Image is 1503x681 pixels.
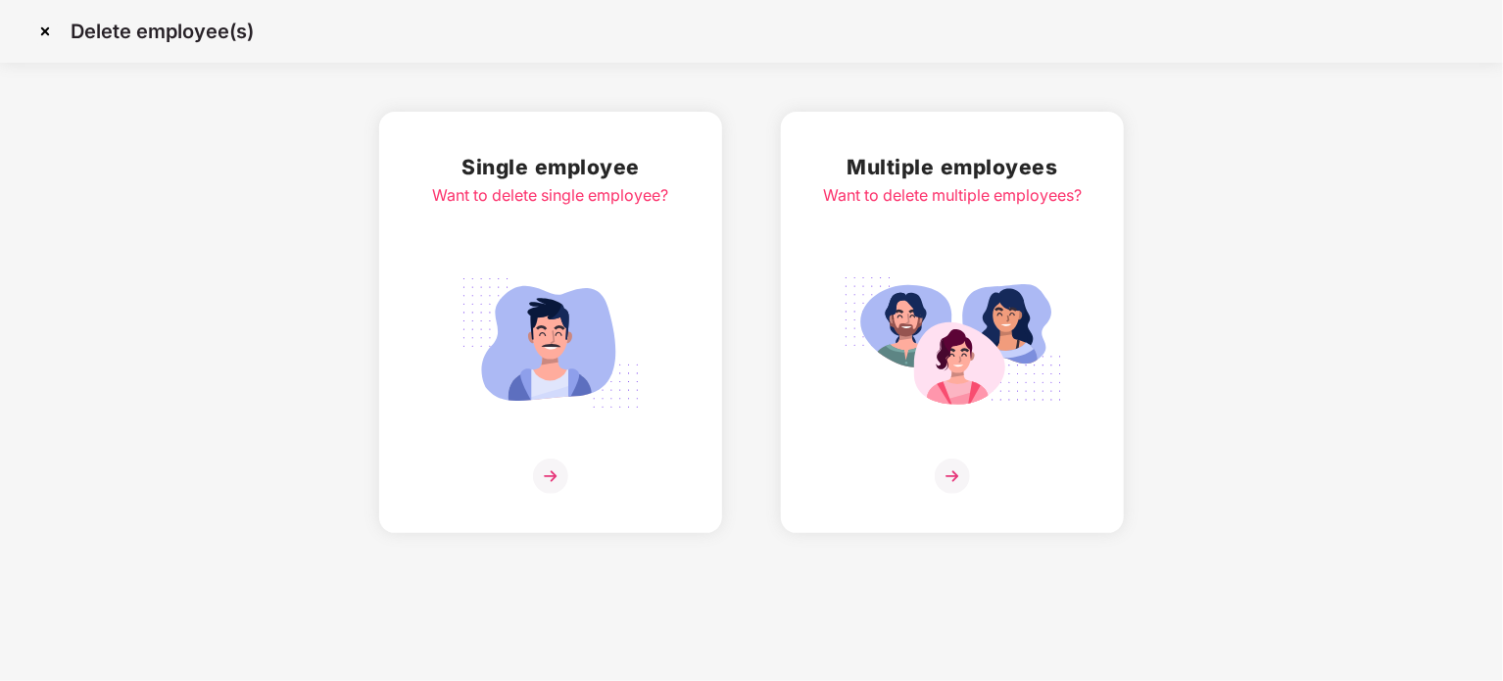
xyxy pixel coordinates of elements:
p: Delete employee(s) [71,20,254,43]
img: svg+xml;base64,PHN2ZyB4bWxucz0iaHR0cDovL3d3dy53My5vcmcvMjAwMC9zdmciIGlkPSJTaW5nbGVfZW1wbG95ZWUiIH... [441,267,660,419]
h2: Single employee [433,151,669,183]
img: svg+xml;base64,PHN2ZyB4bWxucz0iaHR0cDovL3d3dy53My5vcmcvMjAwMC9zdmciIGlkPSJNdWx0aXBsZV9lbXBsb3llZS... [843,267,1062,419]
h2: Multiple employees [823,151,1082,183]
img: svg+xml;base64,PHN2ZyBpZD0iQ3Jvc3MtMzJ4MzIiIHhtbG5zPSJodHRwOi8vd3d3LnczLm9yZy8yMDAwL3N2ZyIgd2lkdG... [29,16,61,47]
div: Want to delete single employee? [433,183,669,208]
img: svg+xml;base64,PHN2ZyB4bWxucz0iaHR0cDovL3d3dy53My5vcmcvMjAwMC9zdmciIHdpZHRoPSIzNiIgaGVpZ2h0PSIzNi... [935,459,970,494]
img: svg+xml;base64,PHN2ZyB4bWxucz0iaHR0cDovL3d3dy53My5vcmcvMjAwMC9zdmciIHdpZHRoPSIzNiIgaGVpZ2h0PSIzNi... [533,459,568,494]
div: Want to delete multiple employees? [823,183,1082,208]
